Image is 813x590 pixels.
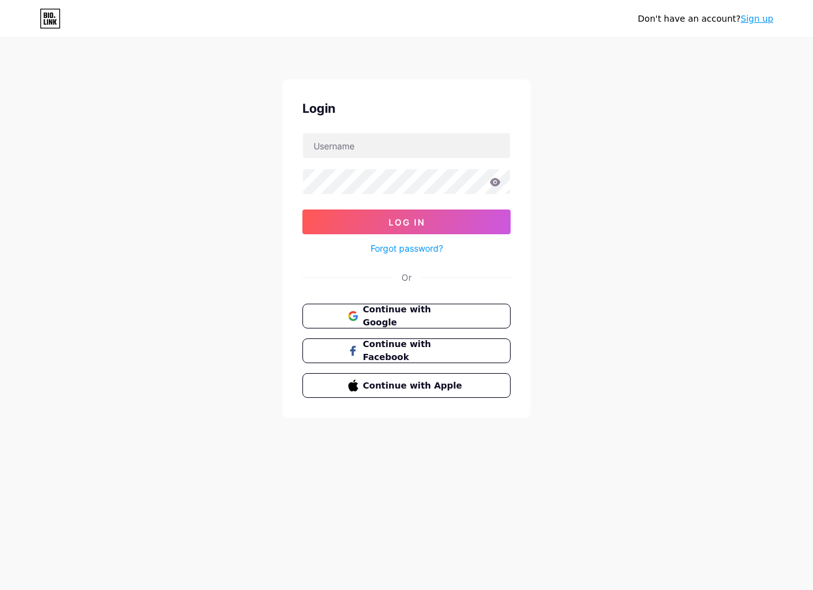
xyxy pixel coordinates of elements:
div: Don't have an account? [638,12,773,25]
span: Log In [389,217,425,227]
button: Log In [302,209,511,234]
div: Or [402,271,411,284]
div: Login [302,99,511,118]
span: Continue with Google [363,303,465,329]
button: Continue with Google [302,304,511,328]
a: Forgot password? [371,242,443,255]
button: Continue with Facebook [302,338,511,363]
span: Continue with Apple [363,379,465,392]
a: Sign up [740,14,773,24]
input: Username [303,133,510,158]
button: Continue with Apple [302,373,511,398]
span: Continue with Facebook [363,338,465,364]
